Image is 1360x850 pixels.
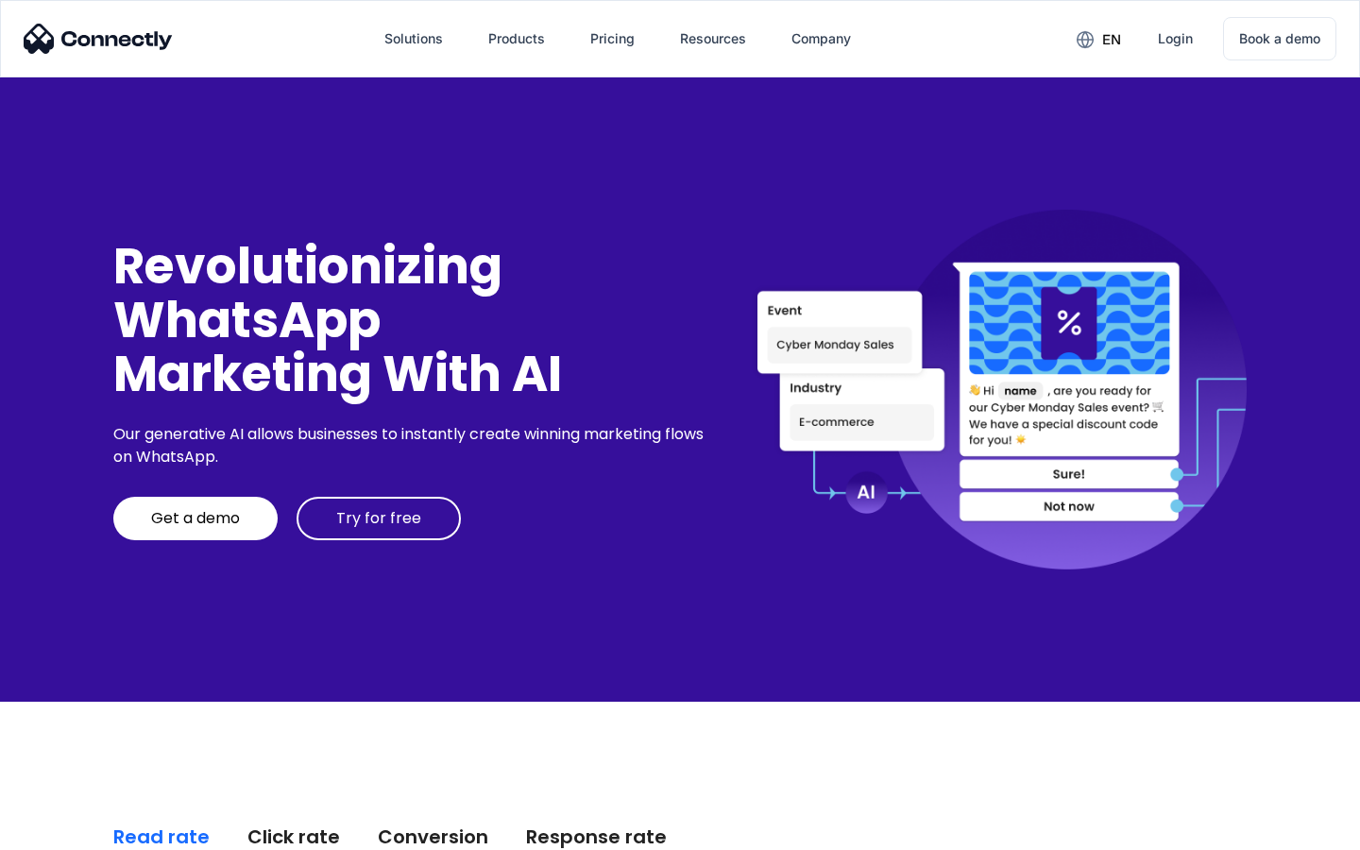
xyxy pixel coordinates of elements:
div: en [1102,26,1121,53]
div: Solutions [384,25,443,52]
div: Click rate [247,824,340,850]
div: Get a demo [151,509,240,528]
aside: Language selected: English [19,817,113,843]
a: Login [1143,16,1208,61]
div: Login [1158,25,1193,52]
div: Our generative AI allows businesses to instantly create winning marketing flows on WhatsApp. [113,423,710,468]
div: en [1062,25,1135,53]
a: Try for free [297,497,461,540]
div: Conversion [378,824,488,850]
div: Resources [665,16,761,61]
a: Get a demo [113,497,278,540]
a: Book a demo [1223,17,1336,60]
div: Read rate [113,824,210,850]
div: Revolutionizing WhatsApp Marketing With AI [113,239,710,401]
div: Company [791,25,851,52]
div: Resources [680,25,746,52]
div: Products [473,16,560,61]
div: Company [776,16,866,61]
div: Products [488,25,545,52]
div: Solutions [369,16,458,61]
div: Try for free [336,509,421,528]
div: Response rate [526,824,667,850]
img: Connectly Logo [24,24,173,54]
a: Pricing [575,16,650,61]
div: Pricing [590,25,635,52]
ul: Language list [38,817,113,843]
